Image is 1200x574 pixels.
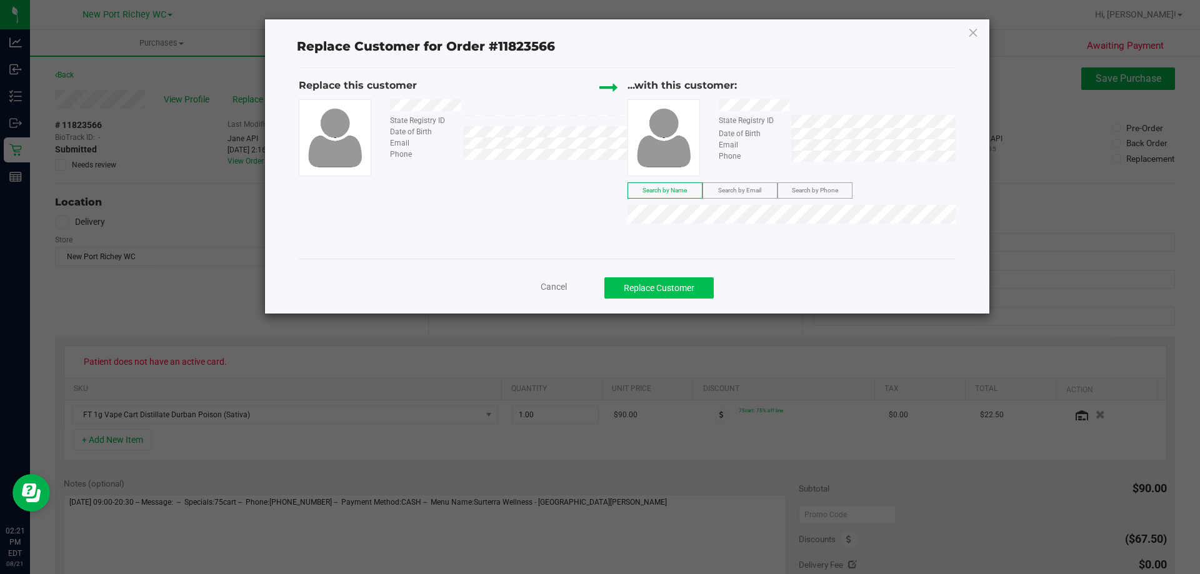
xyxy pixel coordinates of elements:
[709,128,791,139] div: Date of Birth
[299,79,417,91] span: Replace this customer
[541,282,567,292] span: Cancel
[792,187,838,194] span: Search by Phone
[381,115,462,126] div: State Registry ID
[381,126,462,137] div: Date of Birth
[381,149,462,160] div: Phone
[12,474,50,512] iframe: Resource center
[631,105,697,171] img: user-icon.png
[627,79,737,91] span: ...with this customer:
[381,137,462,149] div: Email
[302,105,368,171] img: user-icon.png
[604,277,714,299] button: Replace Customer
[718,187,761,194] span: Search by Email
[709,115,791,126] div: State Registry ID
[709,139,791,151] div: Email
[289,36,562,57] span: Replace Customer for Order #11823566
[642,187,687,194] span: Search by Name
[709,151,791,162] div: Phone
